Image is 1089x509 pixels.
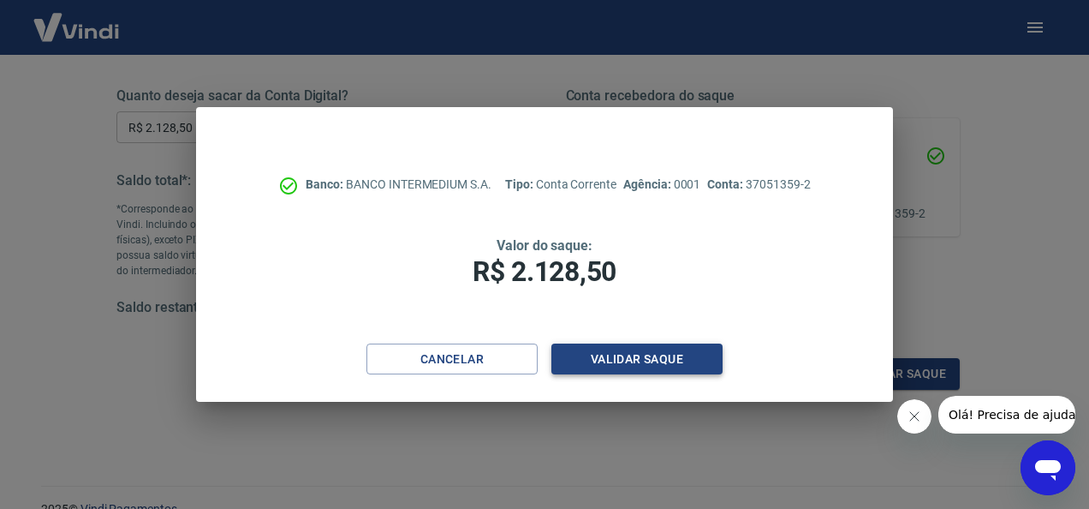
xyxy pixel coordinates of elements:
span: Tipo: [505,177,536,191]
span: R$ 2.128,50 [473,255,616,288]
span: Banco: [306,177,346,191]
span: Olá! Precisa de ajuda? [10,12,144,26]
iframe: Mensagem da empresa [938,396,1075,434]
p: BANCO INTERMEDIUM S.A. [306,176,491,194]
span: Valor do saque: [497,237,592,254]
p: Conta Corrente [505,176,616,194]
button: Cancelar [366,344,538,375]
span: Agência: [623,177,674,191]
p: 0001 [623,176,700,194]
span: Conta: [707,177,746,191]
iframe: Botão para abrir a janela de mensagens [1021,440,1075,495]
p: 37051359-2 [707,176,810,194]
button: Validar saque [551,344,723,375]
iframe: Fechar mensagem [897,399,931,434]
